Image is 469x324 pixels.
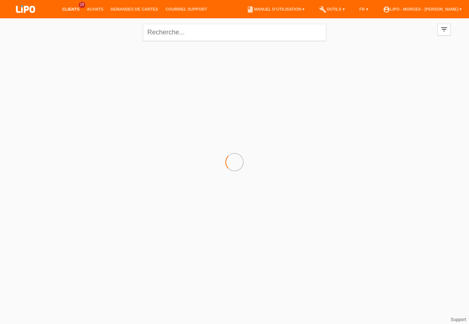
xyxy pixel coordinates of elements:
[356,7,372,11] a: FR ▾
[83,7,107,11] a: Achats
[247,6,254,13] i: book
[440,25,448,33] i: filter_list
[315,7,348,11] a: buildOutils ▾
[7,15,44,21] a: LIPO pay
[59,7,83,11] a: Clients
[107,7,162,11] a: Demandes de cartes
[79,2,85,8] span: 19
[451,317,466,322] a: Support
[319,6,326,13] i: build
[243,7,308,11] a: bookManuel d’utilisation ▾
[143,24,326,41] input: Recherche...
[162,7,211,11] a: Courriel Support
[383,6,390,13] i: account_circle
[379,7,465,11] a: account_circleLIPO - Morges - [PERSON_NAME] ▾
